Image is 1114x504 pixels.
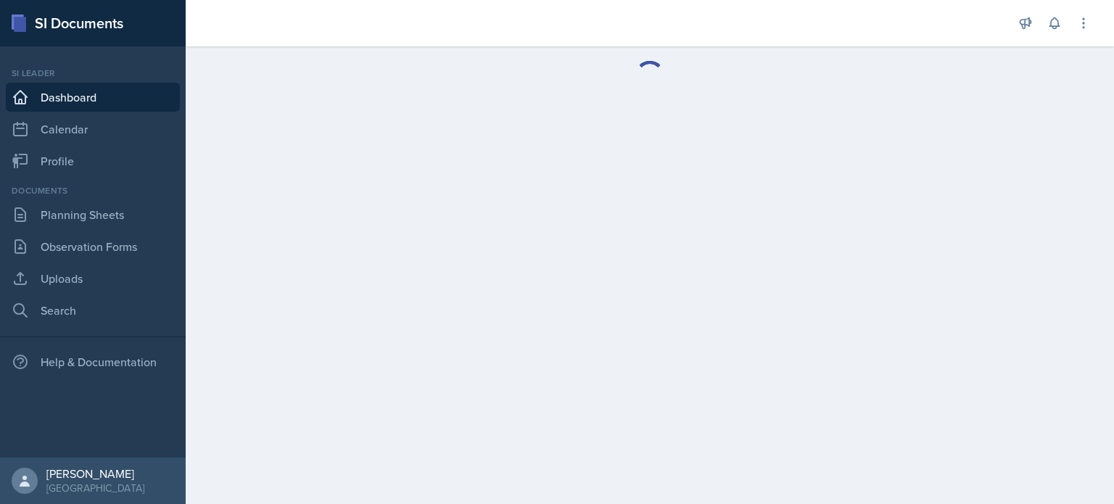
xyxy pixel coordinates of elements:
a: Calendar [6,115,180,144]
a: Observation Forms [6,232,180,261]
a: Uploads [6,264,180,293]
div: [GEOGRAPHIC_DATA] [46,481,144,495]
a: Planning Sheets [6,200,180,229]
a: Dashboard [6,83,180,112]
div: Help & Documentation [6,347,180,376]
a: Profile [6,146,180,175]
a: Search [6,296,180,325]
div: Documents [6,184,180,197]
div: [PERSON_NAME] [46,466,144,481]
div: Si leader [6,67,180,80]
